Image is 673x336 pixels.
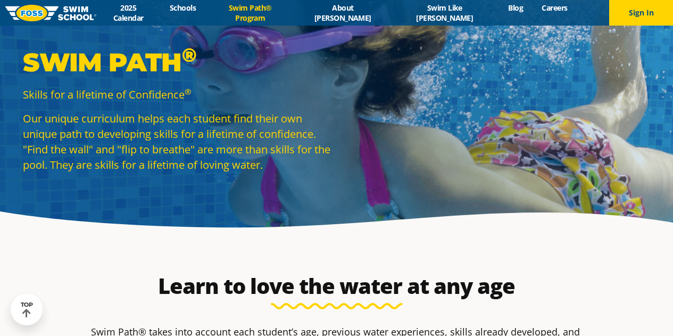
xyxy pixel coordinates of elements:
sup: ® [182,43,196,67]
a: 2025 Calendar [96,3,161,23]
img: FOSS Swim School Logo [5,5,96,21]
p: Our unique curriculum helps each student find their own unique path to developing skills for a li... [23,111,331,173]
div: TOP [21,301,33,318]
a: Swim Path® Program [205,3,295,23]
p: Skills for a lifetime of Confidence [23,87,331,102]
a: About [PERSON_NAME] [295,3,390,23]
h2: Learn to love the water at any age [86,273,588,299]
p: Swim Path [23,46,331,78]
a: Swim Like [PERSON_NAME] [390,3,499,23]
a: Schools [161,3,205,13]
a: Blog [499,3,533,13]
sup: ® [185,86,191,97]
a: Careers [533,3,577,13]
